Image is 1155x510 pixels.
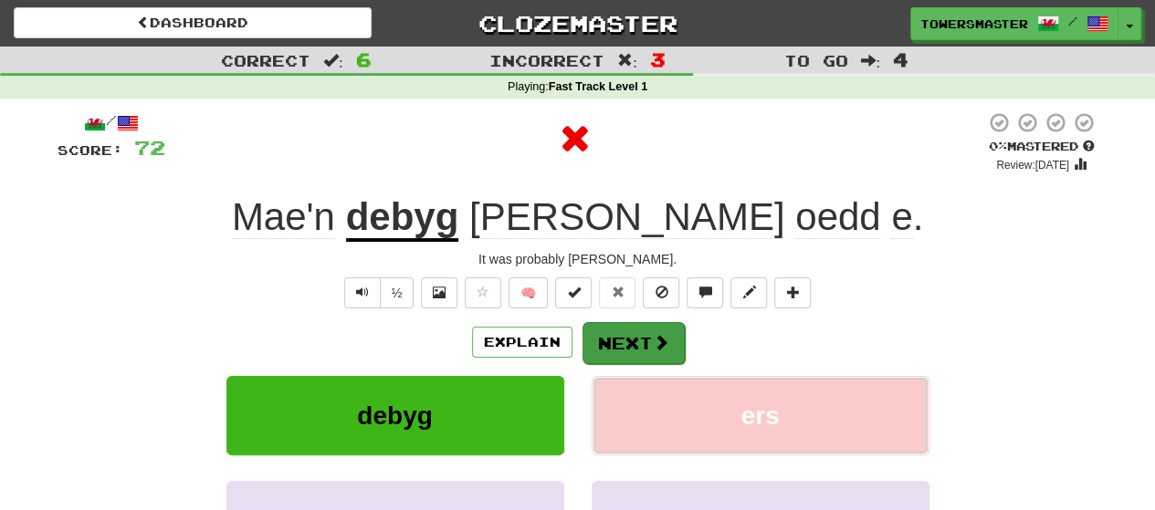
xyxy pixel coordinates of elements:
span: debyg [357,401,432,430]
span: [PERSON_NAME] [469,195,784,239]
a: Clozemaster [399,7,757,39]
span: ers [740,401,779,430]
div: It was probably [PERSON_NAME]. [58,250,1098,268]
span: 3 [650,48,666,70]
button: Set this sentence to 100% Mastered (alt+m) [555,277,592,308]
div: / [58,111,165,134]
span: 0 % [989,139,1007,153]
button: Edit sentence (alt+d) [730,277,767,308]
button: Add to collection (alt+a) [774,277,811,308]
span: towersmaster [920,16,1028,32]
span: 72 [134,136,165,159]
button: Discuss sentence (alt+u) [687,277,723,308]
span: : [323,53,343,68]
span: e [891,195,912,239]
button: Reset to 0% Mastered (alt+r) [599,277,635,308]
small: Review: [DATE] [996,159,1069,172]
span: / [1068,15,1077,27]
span: Incorrect [489,51,604,69]
button: Play sentence audio (ctl+space) [344,277,381,308]
button: ers [592,376,929,455]
span: oedd [795,195,880,239]
span: : [860,53,880,68]
button: ½ [380,277,415,308]
span: 6 [356,48,372,70]
div: Mastered [985,139,1098,155]
span: 4 [893,48,908,70]
span: : [617,53,637,68]
span: Score: [58,142,123,158]
div: Text-to-speech controls [341,277,415,308]
a: towersmaster / [910,7,1118,40]
button: Explain [472,327,572,358]
button: 🧠 [509,277,548,308]
span: . [458,195,923,239]
button: Next [583,322,685,364]
button: Ignore sentence (alt+i) [643,277,679,308]
button: Show image (alt+x) [421,277,457,308]
span: Mae'n [232,195,335,239]
u: debyg [346,195,459,242]
strong: Fast Track Level 1 [549,80,648,93]
a: Dashboard [14,7,372,38]
button: debyg [226,376,564,455]
span: Correct [221,51,310,69]
span: To go [783,51,847,69]
button: Favorite sentence (alt+f) [465,277,501,308]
